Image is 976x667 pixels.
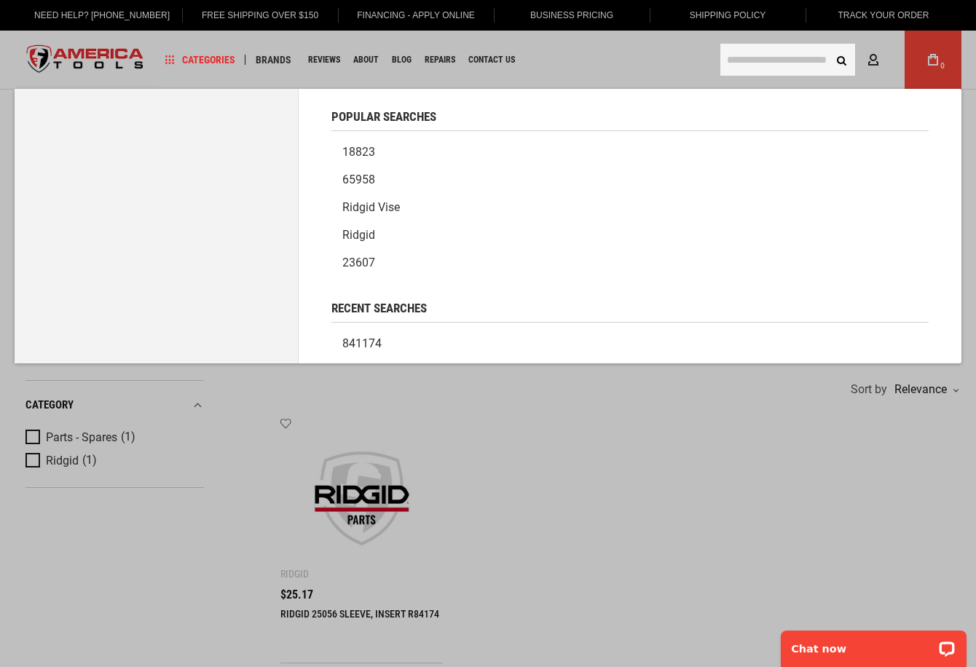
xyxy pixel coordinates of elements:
[331,138,929,166] a: 18823
[249,50,298,70] a: Brands
[331,221,929,249] a: Ridgid
[771,621,976,667] iframe: LiveChat chat widget
[331,166,929,194] a: 65958
[159,50,242,70] a: Categories
[331,330,929,358] a: 841174
[827,46,855,74] button: Search
[165,55,235,65] span: Categories
[331,302,427,315] span: Recent Searches
[331,111,436,123] span: Popular Searches
[331,249,929,277] a: 23607
[256,55,291,65] span: Brands
[331,194,929,221] a: Ridgid vise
